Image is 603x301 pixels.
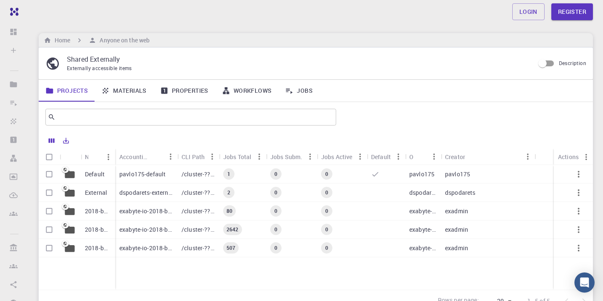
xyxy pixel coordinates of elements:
[182,188,215,197] p: /cluster-???-home/dspodarets/dspodarets-external
[223,149,252,165] div: Jobs Total
[405,149,441,165] div: Owner
[303,150,317,163] button: Menu
[322,170,332,178] span: 0
[559,60,586,66] span: Description
[321,149,353,165] div: Jobs Active
[81,149,115,165] div: Name
[271,207,281,215] span: 0
[96,36,150,45] h6: Anyone on the web
[153,80,215,102] a: Properties
[271,170,281,178] span: 0
[322,244,332,251] span: 0
[39,80,95,102] a: Projects
[579,150,593,164] button: Menu
[223,226,242,233] span: 2642
[119,188,173,197] p: dspodarets-external
[85,225,111,234] p: 2018-bg-study-phase-III
[574,272,595,293] div: Open Intercom Messenger
[205,150,219,163] button: Menu
[427,150,441,163] button: Menu
[278,80,319,102] a: Jobs
[409,188,437,197] p: dspodarets
[409,170,434,178] p: pavlo175
[409,244,437,252] p: exabyte-io
[558,149,579,165] div: Actions
[60,149,81,165] div: Icon
[7,8,18,16] img: logo
[253,150,266,163] button: Menu
[45,134,59,147] button: Columns
[367,149,405,165] div: Default
[85,207,111,215] p: 2018-bg-study-phase-i-ph
[409,225,437,234] p: exabyte-io
[521,150,535,163] button: Menu
[551,3,593,20] a: Register
[150,150,164,163] button: Sort
[51,36,70,45] h6: Home
[554,149,593,165] div: Actions
[85,149,88,165] div: Name
[271,244,281,251] span: 0
[182,170,215,178] p: /cluster-???-home/pavlo175/pavlo175-default
[88,150,102,164] button: Sort
[119,149,150,165] div: Accounting slug
[465,150,479,163] button: Sort
[353,150,367,163] button: Menu
[445,225,468,234] p: exadmin
[67,65,132,71] span: Externally accessible items
[414,150,427,163] button: Sort
[445,170,470,178] p: pavlo175
[59,134,73,147] button: Export
[371,149,391,165] div: Default
[512,3,545,20] a: Login
[219,149,266,165] div: Jobs Total
[392,150,405,163] button: Menu
[119,244,173,252] p: exabyte-io-2018-bg-study-phase-i
[266,149,317,165] div: Jobs Subm.
[224,189,234,196] span: 2
[409,149,414,165] div: Owner
[119,170,166,178] p: pavlo175-default
[182,225,215,234] p: /cluster-???-share/groups/exabyte-io/exabyte-io-2018-bg-study-phase-iii
[322,189,332,196] span: 0
[182,207,215,215] p: /cluster-???-share/groups/exabyte-io/exabyte-io-2018-bg-study-phase-i-ph
[119,207,173,215] p: exabyte-io-2018-bg-study-phase-i-ph
[215,80,279,102] a: Workflows
[102,150,115,164] button: Menu
[409,207,437,215] p: exabyte-io
[85,170,105,178] p: Default
[224,170,234,178] span: 1
[271,226,281,233] span: 0
[322,207,332,215] span: 0
[67,54,528,64] p: Shared Externally
[317,149,367,165] div: Jobs Active
[182,149,205,165] div: CLI Path
[95,80,153,102] a: Materials
[270,149,303,165] div: Jobs Subm.
[445,244,468,252] p: exadmin
[42,36,151,45] nav: breadcrumb
[85,188,107,197] p: External
[164,150,177,163] button: Menu
[322,226,332,233] span: 0
[223,207,236,215] span: 80
[182,244,215,252] p: /cluster-???-share/groups/exabyte-io/exabyte-io-2018-bg-study-phase-i
[441,149,535,165] div: Creator
[223,244,239,251] span: 507
[177,149,219,165] div: CLI Path
[85,244,111,252] p: 2018-bg-study-phase-I
[445,149,465,165] div: Creator
[115,149,177,165] div: Accounting slug
[271,189,281,196] span: 0
[445,207,468,215] p: exadmin
[445,188,476,197] p: dspodarets
[119,225,173,234] p: exabyte-io-2018-bg-study-phase-iii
